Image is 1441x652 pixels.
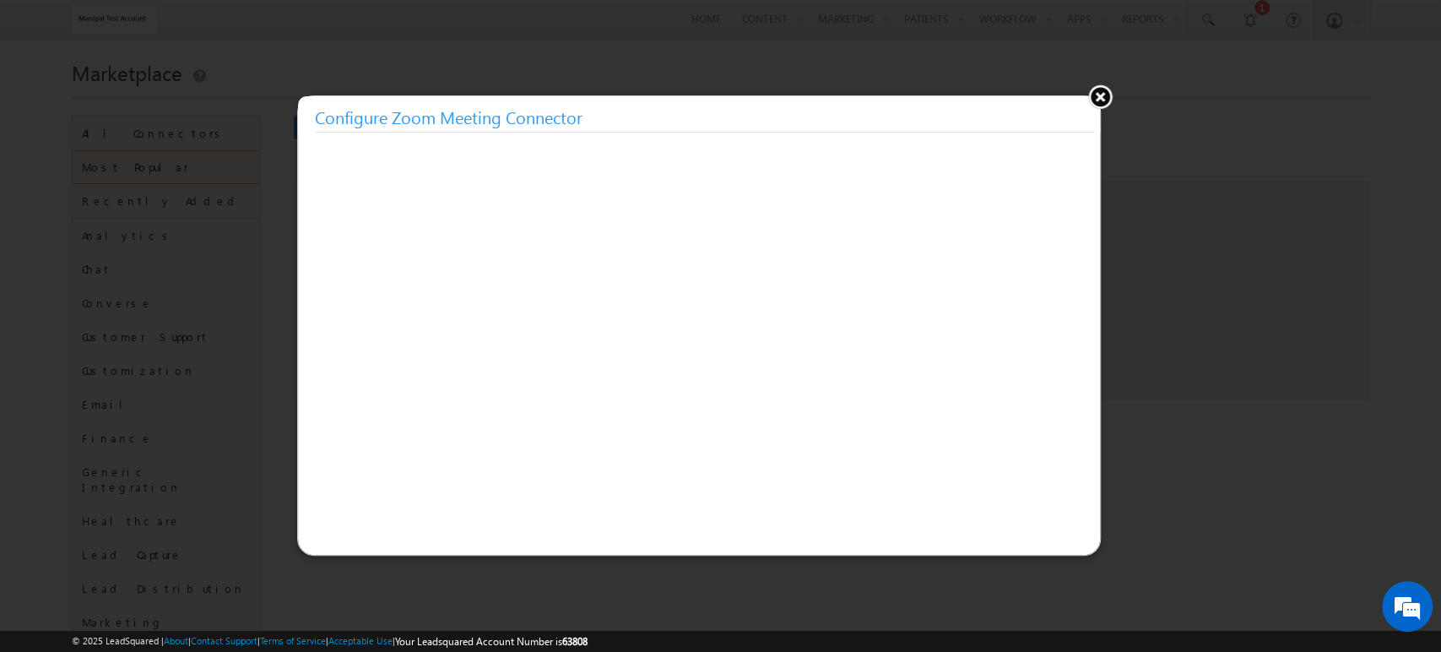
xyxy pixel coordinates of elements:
em: Start Chat [230,520,306,543]
a: Acceptable Use [328,635,393,646]
img: d_60004797649_company_0_60004797649 [29,89,71,111]
a: Contact Support [191,635,257,646]
div: Minimize live chat window [277,8,317,49]
a: Terms of Service [260,635,326,646]
span: Your Leadsquared Account Number is [395,635,588,648]
div: Chat with us now [88,89,284,111]
span: © 2025 LeadSquared | | | | | [72,633,588,649]
h3: Configure Zoom Meeting Connector [315,102,1094,133]
textarea: Type your message and hit 'Enter' [22,156,308,506]
a: About [164,635,188,646]
span: 63808 [562,635,588,648]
